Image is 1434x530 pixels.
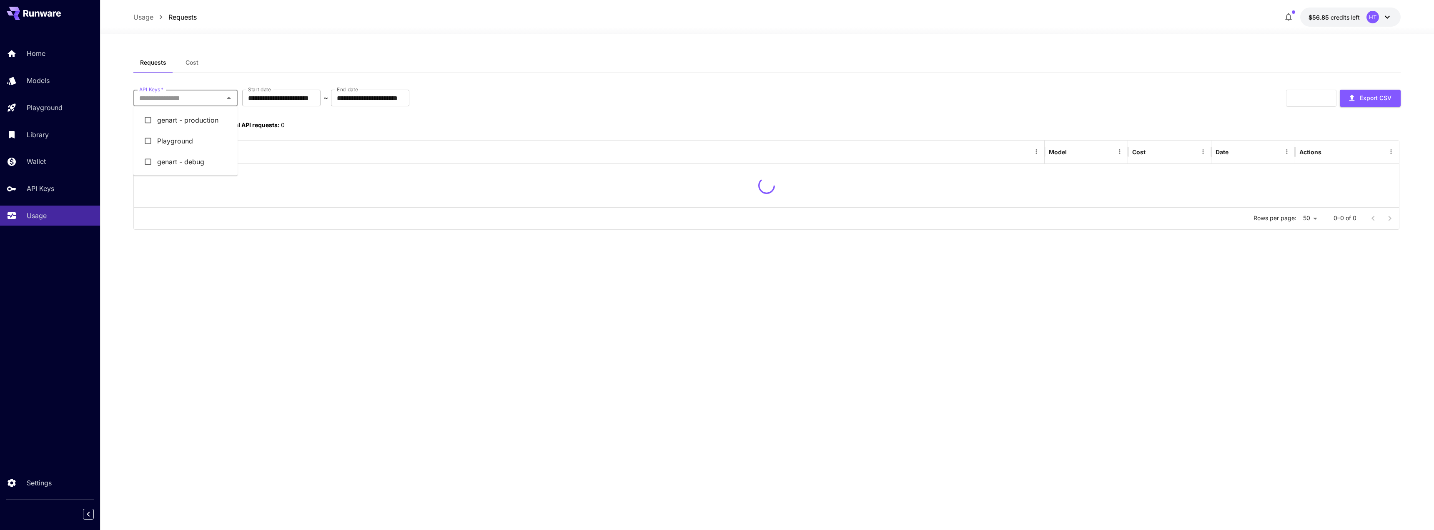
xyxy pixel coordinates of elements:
[133,131,238,151] li: Playground
[168,12,197,22] a: Requests
[133,12,153,22] a: Usage
[186,59,198,66] span: Cost
[27,478,52,488] p: Settings
[133,151,238,172] li: genart - debug
[1253,214,1296,222] p: Rows per page:
[1049,148,1067,156] div: Model
[1309,13,1360,22] div: $56.85058
[1216,148,1228,156] div: Date
[1300,8,1401,27] button: $56.85058HT
[226,121,280,128] span: Total API requests:
[1114,146,1126,158] button: Menu
[27,130,49,140] p: Library
[1300,212,1320,224] div: 50
[1281,146,1293,158] button: Menu
[27,183,54,193] p: API Keys
[281,121,285,128] span: 0
[27,211,47,221] p: Usage
[1299,148,1321,156] div: Actions
[1366,11,1379,23] div: HT
[27,103,63,113] p: Playground
[89,507,100,522] div: Collapse sidebar
[1340,90,1401,107] button: Export CSV
[248,86,271,93] label: Start date
[1229,146,1241,158] button: Sort
[27,75,50,85] p: Models
[1197,146,1209,158] button: Menu
[83,509,94,520] button: Collapse sidebar
[139,86,163,93] label: API Keys
[1334,214,1356,222] p: 0–0 of 0
[337,86,358,93] label: End date
[323,93,328,103] p: ~
[27,48,45,58] p: Home
[1146,146,1158,158] button: Sort
[1068,146,1079,158] button: Sort
[140,59,166,66] span: Requests
[1132,148,1146,156] div: Cost
[133,12,197,22] nav: breadcrumb
[223,92,235,104] button: Close
[133,110,238,131] li: genart - production
[1331,14,1360,21] span: credits left
[1309,14,1331,21] span: $56.85
[27,156,46,166] p: Wallet
[1030,146,1042,158] button: Menu
[1385,146,1397,158] button: Menu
